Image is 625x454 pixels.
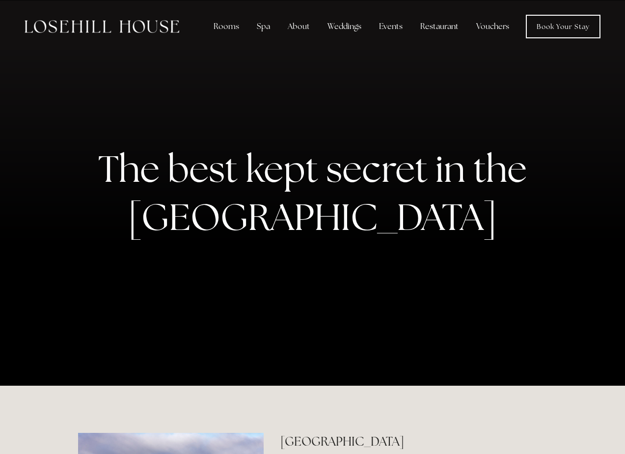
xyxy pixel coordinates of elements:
[98,144,535,241] strong: The best kept secret in the [GEOGRAPHIC_DATA]
[526,15,600,38] a: Book Your Stay
[371,17,410,36] div: Events
[468,17,517,36] a: Vouchers
[280,433,547,450] h2: [GEOGRAPHIC_DATA]
[280,17,318,36] div: About
[249,17,278,36] div: Spa
[25,20,179,33] img: Losehill House
[320,17,369,36] div: Weddings
[206,17,247,36] div: Rooms
[412,17,466,36] div: Restaurant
